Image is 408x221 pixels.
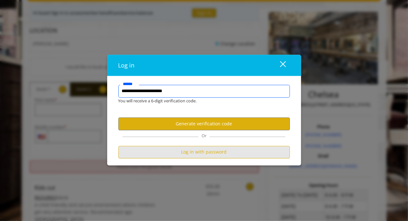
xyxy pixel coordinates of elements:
div: close dialog [273,60,285,70]
button: Generate verification code [118,118,290,130]
span: Log in [118,61,135,69]
span: Or [198,133,210,138]
button: close dialog [268,59,290,72]
div: You will receive a 6-digit verification code. [114,98,285,104]
button: Log in with password [118,146,290,158]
